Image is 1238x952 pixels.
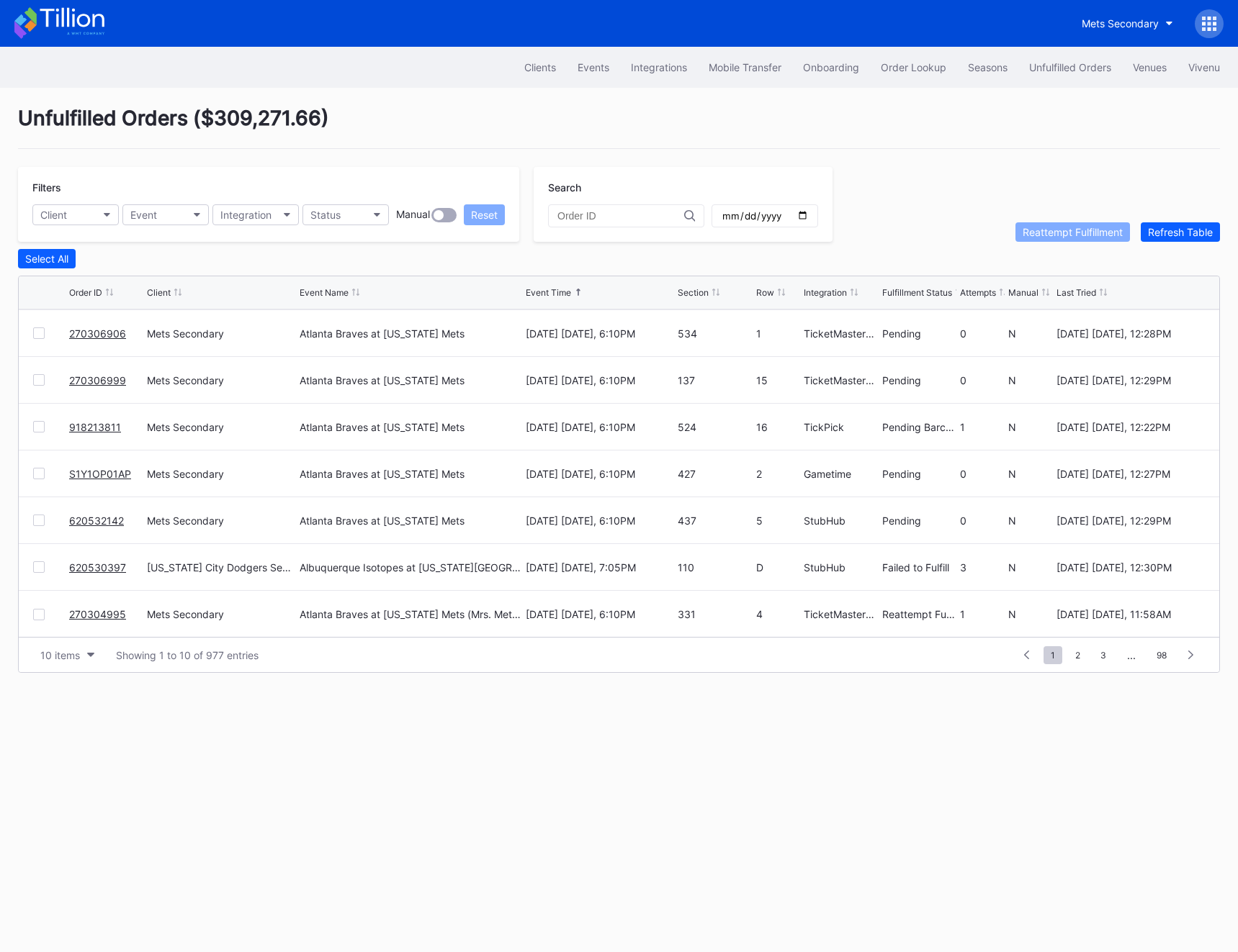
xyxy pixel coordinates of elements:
div: N [1008,561,1053,574]
div: Mets Secondary [147,608,295,620]
div: Integration [804,287,847,298]
div: 15 [756,374,801,386]
div: Pending [882,327,956,340]
div: Order ID [69,287,102,298]
div: N [1008,514,1053,527]
button: Mets Secondary [1071,10,1184,37]
div: Client [147,287,171,298]
div: 0 [960,468,1005,480]
div: Integrations [631,61,687,73]
button: Client [32,204,119,225]
div: 2 [756,468,801,480]
div: 4 [756,608,801,620]
div: 16 [756,421,801,433]
div: Reattempt Fulfillment [882,608,956,620]
div: Attempts [960,287,996,298]
div: Albuquerque Isotopes at [US_STATE][GEOGRAPHIC_DATA] Comets [300,561,523,574]
div: [DATE] [DATE], 12:22PM [1057,421,1205,433]
div: Section [678,287,709,298]
div: D [756,561,801,574]
div: N [1008,608,1053,620]
div: Mobile Transfer [709,61,781,73]
div: Row [756,287,774,298]
div: Atlanta Braves at [US_STATE] Mets [300,514,465,527]
button: 10 items [33,645,102,665]
div: [DATE] [DATE], 12:27PM [1057,468,1205,480]
button: Mobile Transfer [698,54,792,81]
div: Event Time [526,287,571,298]
div: Pending Barcode Validation [882,421,956,433]
div: Mets Secondary [147,374,295,386]
div: Reset [471,209,498,221]
a: Integrations [620,54,698,81]
div: [DATE] [DATE], 6:10PM [526,608,674,620]
a: 270306906 [69,327,126,340]
span: 3 [1093,646,1113,664]
button: Reset [464,204,505,225]
div: Fulfillment Status [882,287,952,298]
a: 918213811 [69,421,121,433]
div: 137 [678,374,752,386]
div: Reattempt Fulfillment [1023,226,1123,238]
div: N [1008,374,1053,386]
div: Manual [396,208,430,222]
div: [DATE] [DATE], 6:10PM [526,514,674,527]
div: Onboarding [803,61,859,73]
div: Select All [25,253,68,265]
input: Order ID [557,210,684,222]
button: Seasons [957,54,1018,81]
div: [DATE] [DATE], 11:58AM [1057,608,1205,620]
div: Status [310,209,341,221]
div: ... [1116,649,1147,661]
button: Order Lookup [870,54,957,81]
a: 620532142 [69,514,124,527]
div: [DATE] [DATE], 7:05PM [526,561,674,574]
div: Atlanta Braves at [US_STATE] Mets [300,374,465,386]
div: [DATE] [DATE], 12:28PM [1057,327,1205,340]
div: [DATE] [DATE], 6:10PM [526,468,674,480]
div: [DATE] [DATE], 6:10PM [526,327,674,340]
div: Venues [1133,61,1167,73]
div: Atlanta Braves at [US_STATE] Mets (Mrs. Met Bobblehead Giveaway) [300,608,523,620]
button: Status [302,204,389,225]
div: [US_STATE] City Dodgers Secondary [147,561,295,574]
button: Vivenu [1178,54,1231,81]
div: [DATE] [DATE], 12:30PM [1057,561,1205,574]
div: [DATE] [DATE], 12:29PM [1057,514,1205,527]
button: Onboarding [792,54,870,81]
div: 427 [678,468,752,480]
div: 437 [678,514,752,527]
div: Mets Secondary [147,514,295,527]
div: N [1008,421,1053,433]
div: 1 [960,421,1005,433]
button: Clients [513,54,567,81]
button: Venues [1122,54,1178,81]
button: Refresh Table [1141,222,1220,242]
button: Events [567,54,620,81]
div: Failed to Fulfill [882,561,956,574]
button: Unfulfilled Orders [1018,54,1122,81]
button: Select All [18,249,76,268]
span: 2 [1068,646,1087,664]
a: S1Y1OP01AP [69,468,131,480]
div: 0 [960,514,1005,527]
div: Atlanta Braves at [US_STATE] Mets [300,421,465,433]
div: Pending [882,468,956,480]
div: TickPick [804,421,878,433]
span: 98 [1149,646,1174,664]
div: Mets Secondary [147,327,295,340]
div: TicketMasterResale [804,374,878,386]
div: Atlanta Braves at [US_STATE] Mets [300,468,465,480]
div: N [1008,327,1053,340]
div: Clients [524,61,556,73]
div: StubHub [804,514,878,527]
button: Event [122,204,209,225]
div: Mets Secondary [147,421,295,433]
div: 0 [960,327,1005,340]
